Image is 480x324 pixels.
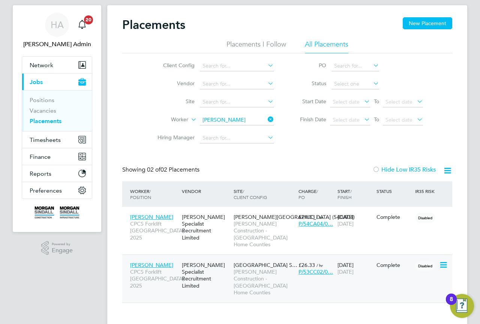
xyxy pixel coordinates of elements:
[30,96,54,104] a: Positions
[333,116,360,123] span: Select date
[130,262,173,268] span: [PERSON_NAME]
[336,258,375,279] div: [DATE]
[298,188,318,200] span: / PO
[234,262,297,268] span: [GEOGRAPHIC_DATA] S…
[316,262,323,268] span: / hr
[30,62,53,69] span: Network
[22,182,92,199] button: Preferences
[292,80,326,87] label: Status
[75,13,90,37] a: 20
[13,5,101,232] nav: Main navigation
[30,136,61,143] span: Timesheets
[234,268,295,296] span: [PERSON_NAME] Construction - [GEOGRAPHIC_DATA] Home Counties
[298,262,315,268] span: £26.33
[130,220,178,241] span: CPCS Forklift [GEOGRAPHIC_DATA] 2025
[180,210,232,245] div: [PERSON_NAME] Specialist Recruitment Limited
[333,98,360,105] span: Select date
[22,57,92,73] button: Network
[316,214,323,220] span: / hr
[151,80,195,87] label: Vendor
[292,116,326,123] label: Finish Date
[450,294,474,318] button: Open Resource Center, 8 new notifications
[331,61,379,71] input: Search for...
[298,214,315,220] span: £24.33
[337,268,354,275] span: [DATE]
[130,268,178,289] span: CPCS Forklift [GEOGRAPHIC_DATA] 2025
[22,131,92,148] button: Timesheets
[200,115,274,125] input: Search for...
[200,97,274,107] input: Search for...
[385,116,412,123] span: Select date
[30,170,51,177] span: Reports
[30,153,51,160] span: Finance
[336,210,375,231] div: [DATE]
[30,107,56,114] a: Vacancies
[234,214,355,220] span: [PERSON_NAME][GEOGRAPHIC_DATA] (54CA04)
[337,188,352,200] span: / Finish
[298,220,333,227] span: P/54CA04/0…
[226,40,286,53] li: Placements I Follow
[22,13,92,49] a: HA[PERSON_NAME] Admin
[22,165,92,182] button: Reports
[128,258,452,264] a: [PERSON_NAME]CPCS Forklift [GEOGRAPHIC_DATA] 2025[PERSON_NAME] Specialist Recruitment Limited[GEO...
[151,62,195,69] label: Client Config
[232,184,297,204] div: Site
[234,220,295,248] span: [PERSON_NAME] Construction - [GEOGRAPHIC_DATA] Home Counties
[180,184,232,198] div: Vendor
[372,166,436,173] label: Hide Low IR35 Risks
[22,90,92,131] div: Jobs
[200,79,274,89] input: Search for...
[130,214,173,220] span: [PERSON_NAME]
[147,166,160,173] span: 02 of
[376,262,412,268] div: Complete
[376,214,412,220] div: Complete
[385,98,412,105] span: Select date
[30,78,43,86] span: Jobs
[450,299,453,309] div: 8
[337,220,354,227] span: [DATE]
[52,241,73,247] span: Powered by
[22,206,92,219] a: Go to home page
[51,20,64,30] span: HA
[331,79,379,89] input: Select one
[128,184,180,204] div: Worker
[415,261,435,271] span: Disabled
[415,213,435,223] span: Disabled
[22,40,92,49] span: Hays Admin
[122,166,201,174] div: Showing
[200,61,274,71] input: Search for...
[234,188,267,200] span: / Client Config
[372,96,381,106] span: To
[147,166,199,173] span: 02 Placements
[30,187,62,194] span: Preferences
[375,184,414,198] div: Status
[30,118,61,125] a: Placements
[52,247,73,254] span: Engage
[122,17,185,32] h2: Placements
[336,184,375,204] div: Start
[41,241,73,255] a: Powered byEngage
[151,134,195,141] label: Hiring Manager
[200,133,274,143] input: Search for...
[403,17,452,29] button: New Placement
[22,148,92,165] button: Finance
[297,184,336,204] div: Charge
[34,206,79,219] img: morgansindall-logo-retina.png
[292,98,326,105] label: Start Date
[372,115,381,124] span: To
[305,40,348,53] li: All Placements
[413,184,439,198] div: IR35 Risk
[128,209,452,216] a: [PERSON_NAME]CPCS Forklift [GEOGRAPHIC_DATA] 2025[PERSON_NAME] Specialist Recruitment Limited[PER...
[180,258,232,293] div: [PERSON_NAME] Specialist Recruitment Limited
[292,62,326,69] label: PO
[22,74,92,90] button: Jobs
[298,268,333,275] span: P/53CC02/0…
[151,98,195,105] label: Site
[84,15,93,24] span: 20
[145,116,188,124] label: Worker
[130,188,151,200] span: / Position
